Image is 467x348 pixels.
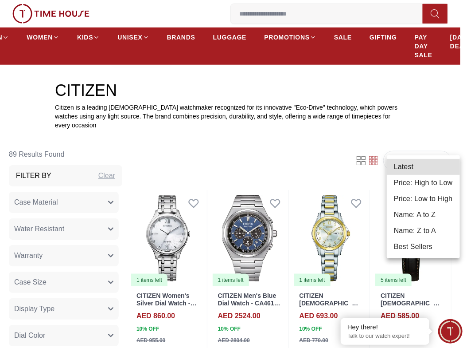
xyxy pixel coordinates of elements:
li: Best Sellers [387,239,460,255]
li: Name: A to Z [387,207,460,223]
div: Chat Widget [438,319,463,344]
p: Talk to our watch expert! [347,332,423,340]
div: Hey there! [347,323,423,332]
li: Price: Low to High [387,191,460,207]
li: Price: High to Low [387,175,460,191]
li: Latest [387,159,460,175]
li: Name: Z to A [387,223,460,239]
